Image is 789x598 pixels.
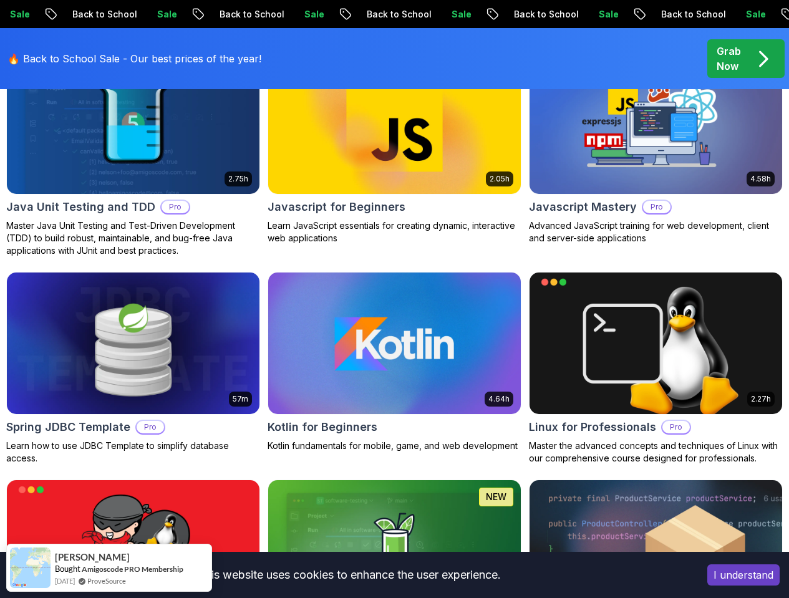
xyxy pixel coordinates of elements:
a: Linux for Professionals card2.27hLinux for ProfessionalsProMaster the advanced concepts and techn... [529,272,783,465]
p: Back to School [499,8,584,21]
p: Back to School [646,8,731,21]
h2: Linux for Professionals [529,418,656,436]
p: Sale [437,8,477,21]
img: Javascript Mastery card [530,52,782,194]
span: Bought [55,564,80,574]
p: Pro [662,421,690,433]
p: 2.05h [490,174,510,184]
a: Amigoscode PRO Membership [82,564,183,574]
a: ProveSource [87,576,126,586]
p: Back to School [57,8,142,21]
a: Javascript Mastery card4.58hJavascript MasteryProAdvanced JavaScript training for web development... [529,52,783,244]
h2: Javascript for Beginners [268,198,405,216]
button: Accept cookies [707,564,780,586]
p: 57m [233,394,248,404]
img: Java Unit Testing and TDD card [7,52,259,194]
p: Master Java Unit Testing and Test-Driven Development (TDD) to build robust, maintainable, and bug... [6,219,260,257]
span: [DATE] [55,576,75,586]
p: 🔥 Back to School Sale - Our best prices of the year! [7,51,261,66]
img: Spring JDBC Template card [7,272,259,414]
p: 4.58h [750,174,771,184]
img: Linux for Professionals card [530,272,782,414]
a: Spring JDBC Template card57mSpring JDBC TemplateProLearn how to use JDBC Template to simplify dat... [6,272,260,465]
a: Java Unit Testing and TDD card2.75hNEWJava Unit Testing and TDDProMaster Java Unit Testing and Te... [6,52,260,257]
a: Javascript for Beginners card2.05hJavascript for BeginnersLearn JavaScript essentials for creatin... [268,52,521,244]
h2: Kotlin for Beginners [268,418,377,436]
p: NEW [486,491,506,503]
h2: Javascript Mastery [529,198,637,216]
h2: Spring JDBC Template [6,418,130,436]
p: Sale [142,8,182,21]
p: Pro [643,201,670,213]
p: Back to School [352,8,437,21]
p: 4.64h [488,394,510,404]
img: Kotlin for Beginners card [268,272,521,414]
p: 2.75h [228,174,248,184]
div: This website uses cookies to enhance the user experience. [9,561,689,589]
p: Sale [289,8,329,21]
p: Pro [137,421,164,433]
p: Sale [584,8,624,21]
a: Kotlin for Beginners card4.64hKotlin for BeginnersKotlin fundamentals for mobile, game, and web d... [268,272,521,452]
p: Learn JavaScript essentials for creating dynamic, interactive web applications [268,219,521,244]
p: Pro [162,201,189,213]
span: [PERSON_NAME] [55,552,130,562]
img: provesource social proof notification image [10,547,51,588]
p: Master the advanced concepts and techniques of Linux with our comprehensive course designed for p... [529,440,783,465]
p: Kotlin fundamentals for mobile, game, and web development [268,440,521,452]
p: 2.27h [751,394,771,404]
p: Learn how to use JDBC Template to simplify database access. [6,440,260,465]
p: Back to School [205,8,289,21]
img: Javascript for Beginners card [268,52,521,194]
p: Sale [731,8,771,21]
p: Grab Now [717,44,741,74]
p: Advanced JavaScript training for web development, client and server-side applications [529,219,783,244]
h2: Java Unit Testing and TDD [6,198,155,216]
